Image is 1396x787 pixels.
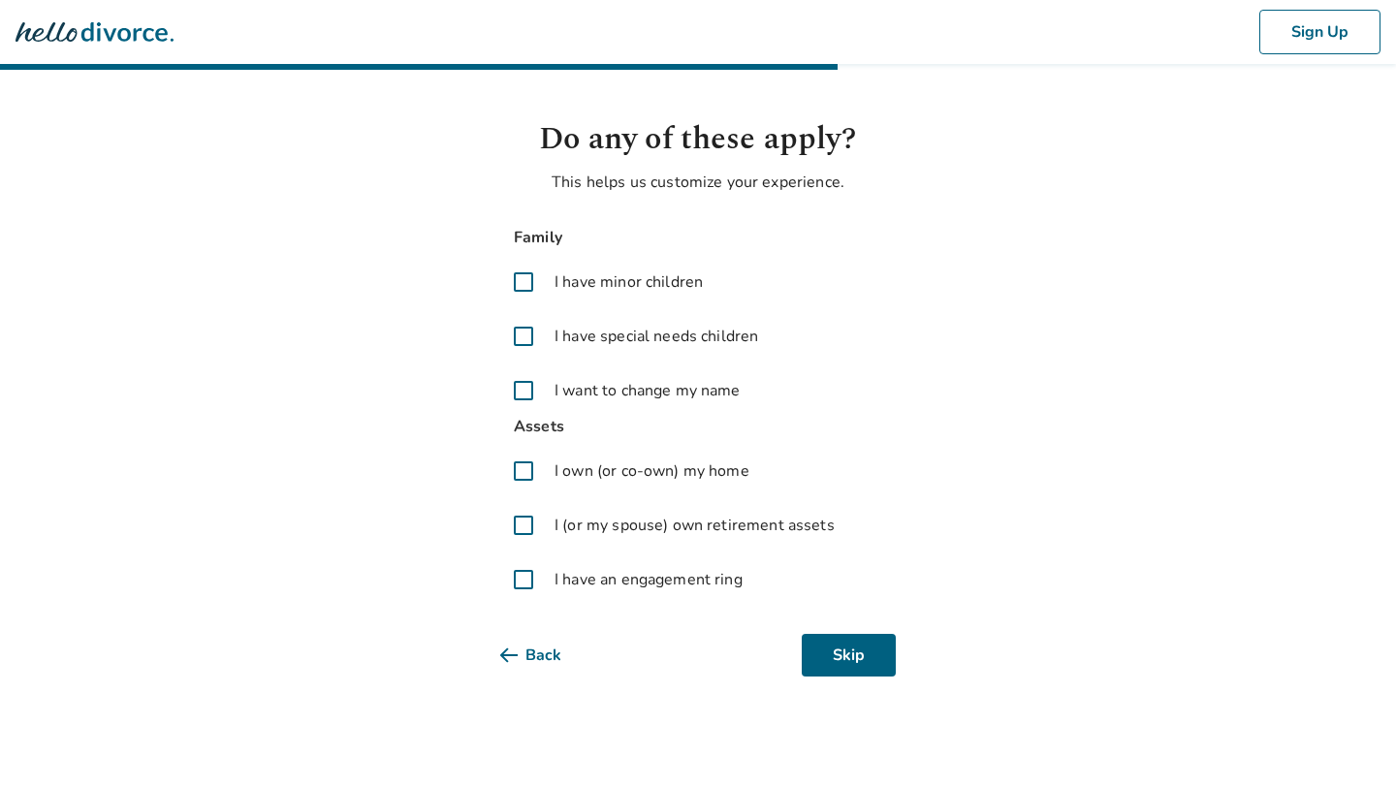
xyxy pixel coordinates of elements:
span: Assets [500,414,896,440]
span: I want to change my name [555,379,741,402]
span: I own (or co-own) my home [555,459,749,483]
span: I (or my spouse) own retirement assets [555,514,835,537]
p: This helps us customize your experience. [500,171,896,194]
span: Family [500,225,896,251]
h1: Do any of these apply? [500,116,896,163]
button: Back [500,634,592,677]
span: I have an engagement ring [555,568,743,591]
button: Skip [802,634,896,677]
span: I have special needs children [555,325,758,348]
iframe: Chat Widget [1299,694,1396,787]
button: Sign Up [1259,10,1380,54]
span: I have minor children [555,270,703,294]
